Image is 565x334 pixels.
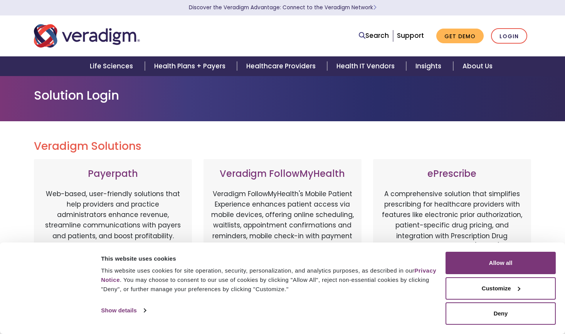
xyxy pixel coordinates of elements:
[446,252,556,274] button: Allow all
[327,56,406,76] a: Health IT Vendors
[373,4,377,11] span: Learn More
[491,28,527,44] a: Login
[34,140,531,153] h2: Veradigm Solutions
[397,31,424,40] a: Support
[381,189,523,270] p: A comprehensive solution that simplifies prescribing for healthcare providers with features like ...
[381,168,523,180] h3: ePrescribe
[436,29,484,44] a: Get Demo
[211,189,354,262] p: Veradigm FollowMyHealth's Mobile Patient Experience enhances patient access via mobile devices, o...
[446,277,556,300] button: Customize
[81,56,145,76] a: Life Sciences
[189,4,377,11] a: Discover the Veradigm Advantage: Connect to the Veradigm NetworkLearn More
[211,168,354,180] h3: Veradigm FollowMyHealth
[359,31,389,41] a: Search
[101,266,437,294] div: This website uses cookies for site operation, security, personalization, and analytics purposes, ...
[446,302,556,325] button: Deny
[237,56,327,76] a: Healthcare Providers
[101,305,146,316] a: Show details
[145,56,237,76] a: Health Plans + Payers
[42,168,184,180] h3: Payerpath
[453,56,502,76] a: About Us
[34,88,531,103] h1: Solution Login
[406,56,453,76] a: Insights
[42,189,184,270] p: Web-based, user-friendly solutions that help providers and practice administrators enhance revenu...
[34,23,140,49] img: Veradigm logo
[101,254,437,263] div: This website uses cookies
